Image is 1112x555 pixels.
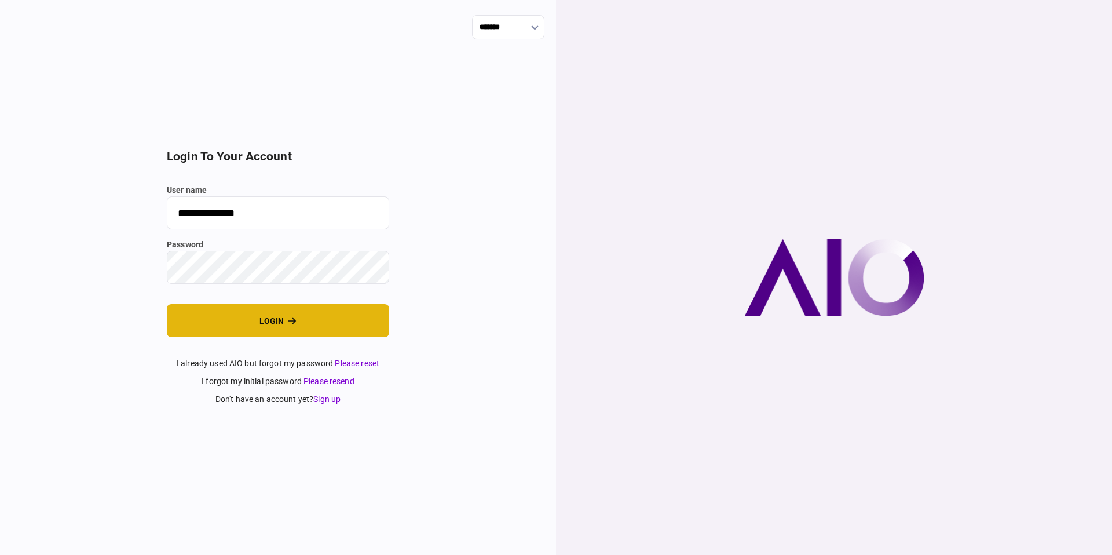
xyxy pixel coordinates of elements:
[167,184,389,196] label: user name
[167,251,389,284] input: password
[167,304,389,337] button: login
[472,15,544,39] input: show language options
[744,239,924,316] img: AIO company logo
[167,357,389,370] div: I already used AIO but forgot my password
[167,149,389,164] h2: login to your account
[167,196,389,229] input: user name
[303,377,354,386] a: Please resend
[313,395,341,404] a: Sign up
[167,375,389,388] div: I forgot my initial password
[167,239,389,251] label: password
[335,359,379,368] a: Please reset
[167,393,389,406] div: don't have an account yet ?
